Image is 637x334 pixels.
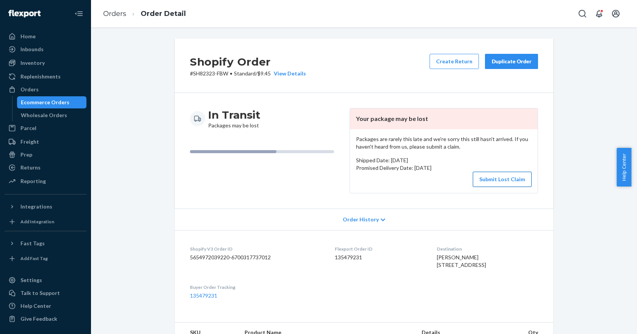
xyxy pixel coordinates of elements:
[5,83,86,96] a: Orders
[20,151,32,158] div: Prep
[190,54,306,70] h2: Shopify Order
[437,254,486,268] span: [PERSON_NAME] [STREET_ADDRESS]
[5,57,86,69] a: Inventory
[5,237,86,249] button: Fast Tags
[20,86,39,93] div: Orders
[230,70,232,77] span: •
[190,70,306,77] p: # SH82323-FBW / $9.45
[20,164,41,171] div: Returns
[335,246,424,252] dt: Flexport Order ID
[20,73,61,80] div: Replenishments
[20,240,45,247] div: Fast Tags
[190,246,323,252] dt: Shopify V3 Order ID
[5,162,86,174] a: Returns
[343,216,379,223] span: Order History
[20,218,54,225] div: Add Integration
[20,302,51,310] div: Help Center
[17,109,87,121] a: Wholesale Orders
[8,10,41,17] img: Flexport logo
[20,203,52,210] div: Integrations
[491,58,532,65] div: Duplicate Order
[437,246,538,252] dt: Destination
[190,284,323,290] dt: Buyer Order Tracking
[20,255,48,262] div: Add Fast Tag
[20,177,46,185] div: Reporting
[5,175,86,187] a: Reporting
[190,254,323,261] dd: 5654972039220-6700317737012
[141,9,186,18] a: Order Detail
[608,6,623,21] button: Open account menu
[430,54,479,69] button: Create Return
[17,96,87,108] a: Ecommerce Orders
[5,252,86,265] a: Add Fast Tag
[20,33,36,40] div: Home
[20,45,44,53] div: Inbounds
[5,287,86,299] a: Talk to Support
[485,54,538,69] button: Duplicate Order
[20,315,57,323] div: Give Feedback
[5,43,86,55] a: Inbounds
[71,6,86,21] button: Close Navigation
[103,9,126,18] a: Orders
[5,149,86,161] a: Prep
[356,135,532,151] p: Packages are rarely this late and we're sorry this still hasn't arrived. If you haven't heard fro...
[5,274,86,286] a: Settings
[5,136,86,148] a: Freight
[356,164,532,172] p: Promised Delivery Date: [DATE]
[234,70,256,77] span: Standard
[21,111,67,119] div: Wholesale Orders
[5,300,86,312] a: Help Center
[5,216,86,228] a: Add Integration
[591,6,607,21] button: Open notifications
[335,254,424,261] dd: 135479231
[20,138,39,146] div: Freight
[350,108,538,129] header: Your package may be lost
[617,148,631,187] button: Help Center
[473,172,532,187] button: Submit Lost Claim
[20,276,42,284] div: Settings
[5,71,86,83] a: Replenishments
[21,99,69,106] div: Ecommerce Orders
[20,124,36,132] div: Parcel
[5,313,86,325] button: Give Feedback
[5,122,86,134] a: Parcel
[208,108,260,122] h3: In Transit
[5,201,86,213] button: Integrations
[190,292,217,299] a: 135479231
[5,30,86,42] a: Home
[20,59,45,67] div: Inventory
[271,70,306,77] button: View Details
[208,108,260,129] div: Packages may be lost
[20,289,60,297] div: Talk to Support
[356,157,532,164] p: Shipped Date: [DATE]
[575,6,590,21] button: Open Search Box
[97,3,192,25] ol: breadcrumbs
